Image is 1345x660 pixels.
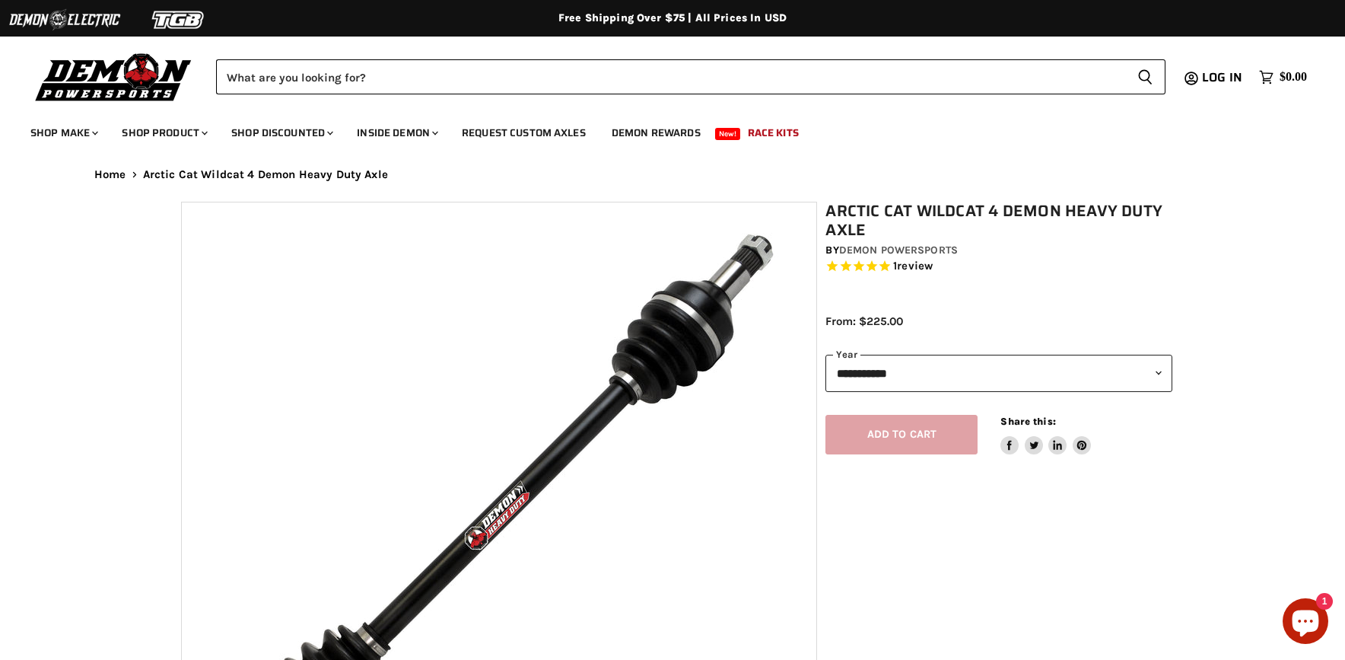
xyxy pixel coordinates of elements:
a: Inside Demon [345,117,447,148]
span: $0.00 [1280,70,1307,84]
input: Search [216,59,1125,94]
img: Demon Powersports [30,49,197,104]
span: Arctic Cat Wildcat 4 Demon Heavy Duty Axle [143,168,388,181]
a: Shop Make [19,117,107,148]
select: year [825,355,1172,392]
form: Product [216,59,1165,94]
span: New! [715,128,741,140]
span: review [897,260,933,273]
div: by [825,242,1172,259]
aside: Share this: [1000,415,1091,455]
a: Demon Powersports [839,244,958,257]
div: Free Shipping Over $75 | All Prices In USD [64,11,1281,25]
span: Log in [1202,68,1242,87]
nav: Breadcrumbs [64,168,1281,181]
ul: Main menu [19,111,1303,148]
a: Shop Discounted [220,117,342,148]
button: Search [1125,59,1165,94]
a: Request Custom Axles [450,117,597,148]
a: Shop Product [110,117,217,148]
span: Rated 5.0 out of 5 stars 1 reviews [825,259,1172,275]
img: Demon Electric Logo 2 [8,5,122,34]
a: Home [94,168,126,181]
img: TGB Logo 2 [122,5,236,34]
a: $0.00 [1251,66,1315,88]
a: Demon Rewards [600,117,712,148]
h1: Arctic Cat Wildcat 4 Demon Heavy Duty Axle [825,202,1172,240]
a: Log in [1195,71,1251,84]
span: 1 reviews [893,260,933,273]
a: Race Kits [736,117,810,148]
span: From: $225.00 [825,314,903,328]
inbox-online-store-chat: Shopify online store chat [1278,598,1333,648]
span: Share this: [1000,416,1055,427]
